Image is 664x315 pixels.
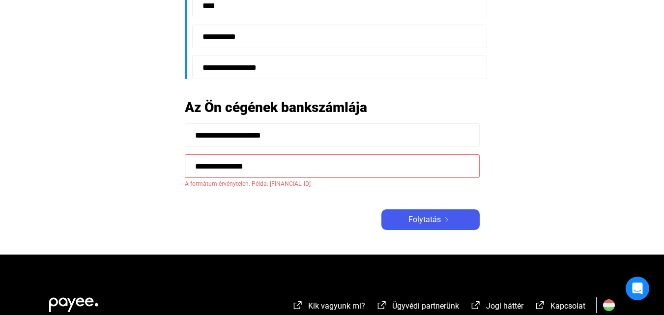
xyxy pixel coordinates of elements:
[392,301,459,311] span: Ügyvédi partnerünk
[408,214,441,226] span: Folytatás
[308,301,365,311] span: Kik vagyunk mi?
[534,300,546,310] img: external-link-white
[49,292,98,312] img: white-payee-white-dot.svg
[441,217,453,222] img: arrow-right-white
[534,303,585,312] a: external-link-whiteKapcsolat
[376,303,459,312] a: external-link-whiteÜgyvédi partnerünk
[626,277,649,300] div: Open Intercom Messenger
[381,209,480,230] button: Folytatásarrow-right-white
[486,301,523,311] span: Jogi háttér
[185,178,480,190] span: A formátum érvénytelen. Példa: [FINANCIAL_ID]
[292,300,304,310] img: external-link-white
[550,301,585,311] span: Kapcsolat
[376,300,388,310] img: external-link-white
[470,303,523,312] a: external-link-whiteJogi háttér
[292,303,365,312] a: external-link-whiteKik vagyunk mi?
[470,300,482,310] img: external-link-white
[603,299,615,311] img: HU.svg
[185,99,480,116] h2: Az Ön cégének bankszámlája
